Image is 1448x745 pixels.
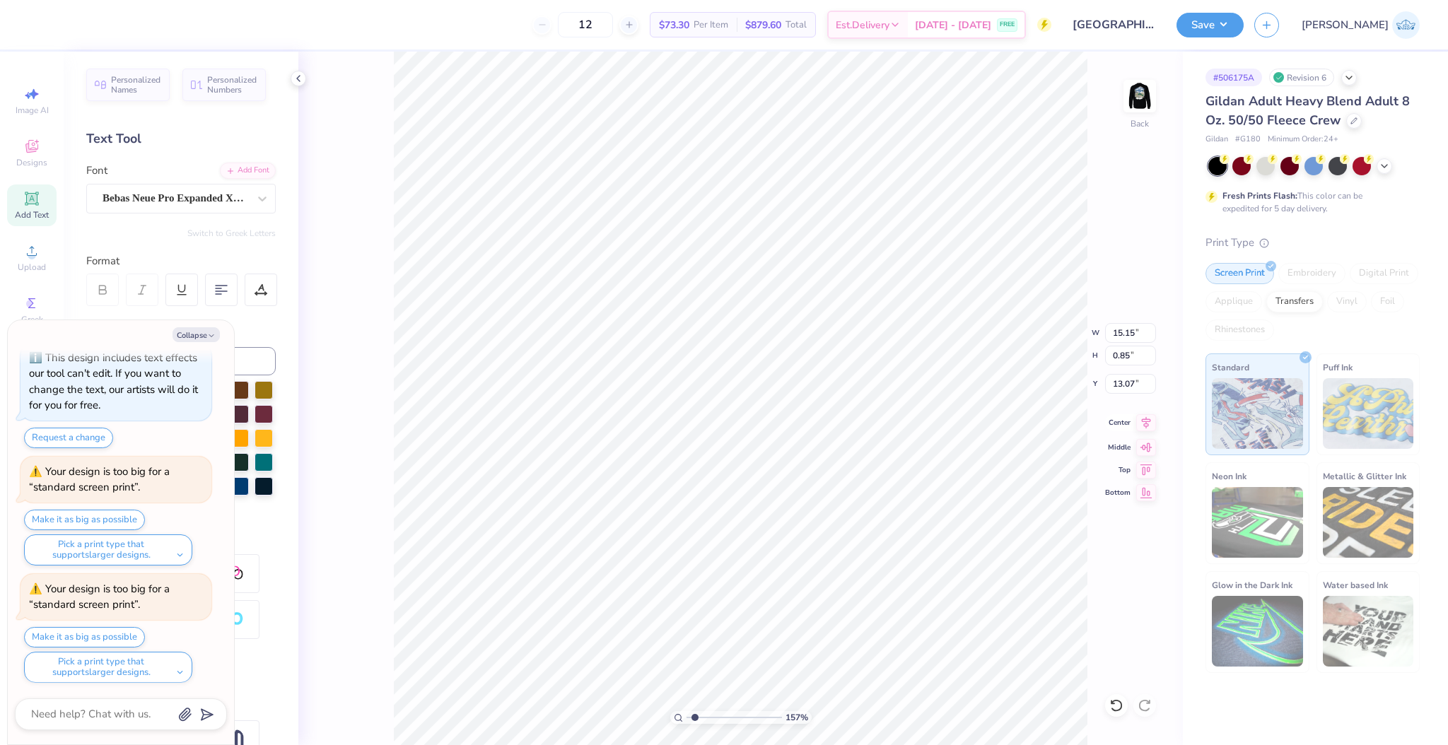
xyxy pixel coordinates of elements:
div: Format [86,253,277,269]
span: Neon Ink [1212,469,1246,483]
div: Transfers [1266,291,1323,312]
div: Text Tool [86,129,276,148]
span: 157 % [786,711,808,724]
img: Glow in the Dark Ink [1212,596,1303,667]
span: Add Text [15,209,49,221]
div: Embroidery [1278,263,1345,284]
div: Your design is too big for a “standard screen print”. [29,582,170,612]
div: Add Font [220,163,276,179]
span: Est. Delivery [836,18,889,33]
button: Make it as big as possible [24,510,145,530]
input: Untitled Design [1062,11,1166,39]
span: $879.60 [745,18,781,33]
img: Water based Ink [1323,596,1414,667]
div: # 506175A [1205,69,1262,86]
span: Middle [1105,442,1131,452]
button: Request a change [24,428,113,448]
div: Revision 6 [1269,69,1334,86]
span: Standard [1212,360,1249,375]
button: Pick a print type that supportslarger designs. [24,534,192,565]
span: Upload [18,262,46,273]
span: Center [1105,418,1131,428]
div: Foil [1371,291,1404,312]
span: Greek [21,314,43,325]
span: Bottom [1105,488,1131,498]
span: Per Item [694,18,728,33]
div: Applique [1205,291,1262,312]
img: Back [1126,82,1154,110]
img: Metallic & Glitter Ink [1323,487,1414,558]
div: This design includes text effects our tool can't edit. If you want to change the text, our artist... [29,351,198,413]
div: Print Type [1205,235,1420,251]
img: Neon Ink [1212,487,1303,558]
img: Puff Ink [1323,378,1414,449]
span: Top [1105,465,1131,475]
span: Gildan [1205,134,1228,146]
input: – – [558,12,613,37]
label: Font [86,163,107,179]
span: Gildan Adult Heavy Blend Adult 8 Oz. 50/50 Fleece Crew [1205,93,1410,129]
button: Collapse [173,327,220,342]
span: Total [786,18,807,33]
div: This color can be expedited for 5 day delivery. [1222,189,1396,215]
span: $73.30 [659,18,689,33]
span: Puff Ink [1323,360,1353,375]
button: Pick a print type that supportslarger designs. [24,652,192,683]
div: Your design is too big for a “standard screen print”. [29,464,170,495]
span: [DATE] - [DATE] [915,18,991,33]
div: Screen Print [1205,263,1274,284]
span: Water based Ink [1323,577,1388,592]
span: Glow in the Dark Ink [1212,577,1292,592]
button: Make it as big as possible [24,627,145,647]
div: Vinyl [1327,291,1367,312]
span: Image AI [16,105,49,116]
span: # G180 [1235,134,1261,146]
button: Switch to Greek Letters [187,228,276,239]
img: Standard [1212,378,1303,449]
button: Save [1176,13,1244,37]
div: Rhinestones [1205,319,1274,341]
span: Designs [16,157,47,168]
strong: Fresh Prints Flash: [1222,190,1297,201]
span: Minimum Order: 24 + [1268,134,1338,146]
span: Personalized Names [111,75,161,95]
span: FREE [1000,20,1015,30]
a: [PERSON_NAME] [1302,11,1420,39]
span: [PERSON_NAME] [1302,17,1389,33]
div: Back [1131,117,1149,130]
img: Josephine Amber Orros [1392,11,1420,39]
span: Metallic & Glitter Ink [1323,469,1406,483]
span: Personalized Numbers [207,75,257,95]
div: Digital Print [1350,263,1418,284]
